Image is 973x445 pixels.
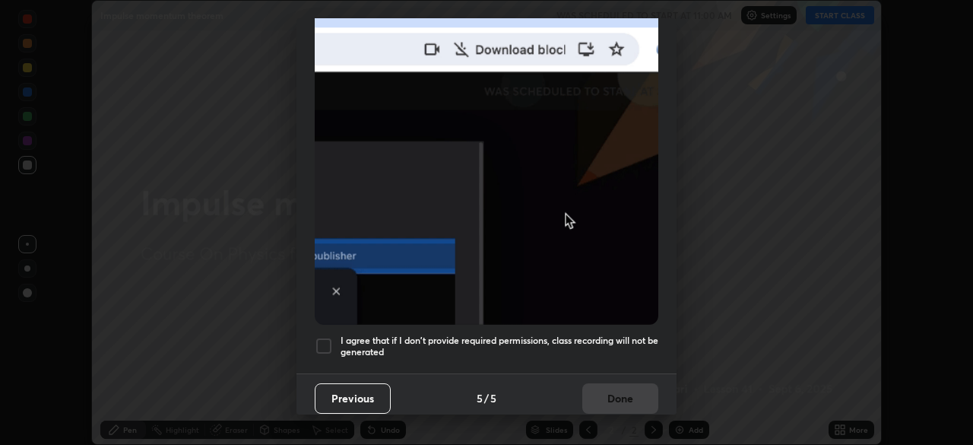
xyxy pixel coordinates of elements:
h5: I agree that if I don't provide required permissions, class recording will not be generated [341,335,658,358]
h4: / [484,390,489,406]
h4: 5 [477,390,483,406]
h4: 5 [490,390,496,406]
button: Previous [315,383,391,414]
